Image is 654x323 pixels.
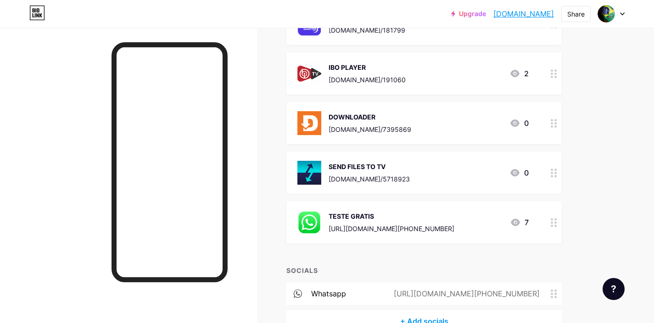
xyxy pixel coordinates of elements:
[329,25,405,35] div: [DOMAIN_NAME]/181799
[509,68,529,79] div: 2
[297,62,321,85] img: IBO PLAYER
[493,8,554,19] a: [DOMAIN_NAME]
[297,161,321,185] img: SEND FILES TO TV
[329,174,410,184] div: [DOMAIN_NAME]/5718923
[567,9,585,19] div: Share
[510,217,529,228] div: 7
[329,112,411,122] div: DOWNLOADER
[329,125,411,134] div: [DOMAIN_NAME]/7395869
[509,118,529,129] div: 0
[286,266,562,275] div: SOCIALS
[509,167,529,178] div: 0
[311,288,346,299] div: whatsapp
[329,62,406,72] div: IBO PLAYER
[329,211,454,221] div: TESTE GRATIS
[297,210,321,234] img: TESTE GRATIS
[297,111,321,135] img: DOWNLOADER
[598,5,615,23] img: iptvbrasil
[329,224,454,233] div: [URL][DOMAIN_NAME][PHONE_NUMBER]
[451,10,486,17] a: Upgrade
[379,288,551,299] div: [URL][DOMAIN_NAME][PHONE_NUMBER]
[329,75,406,85] div: [DOMAIN_NAME]/191060
[329,162,410,171] div: SEND FILES TO TV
